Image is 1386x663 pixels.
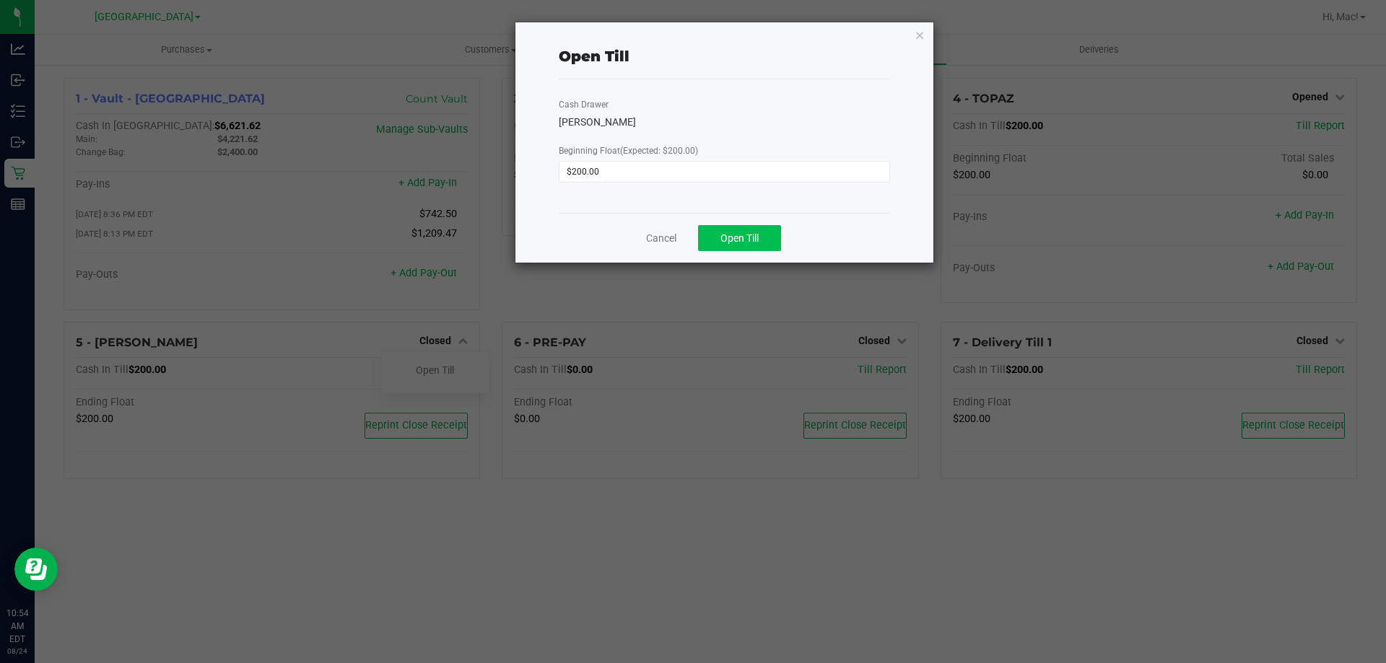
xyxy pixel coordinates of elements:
div: Open Till [559,45,629,67]
div: [PERSON_NAME] [559,115,890,130]
span: Open Till [720,232,759,244]
a: Cancel [646,231,676,246]
button: Open Till [698,225,781,251]
span: Beginning Float [559,146,698,156]
iframe: Resource center [14,548,58,591]
label: Cash Drawer [559,98,609,111]
span: (Expected: $200.00) [620,146,698,156]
